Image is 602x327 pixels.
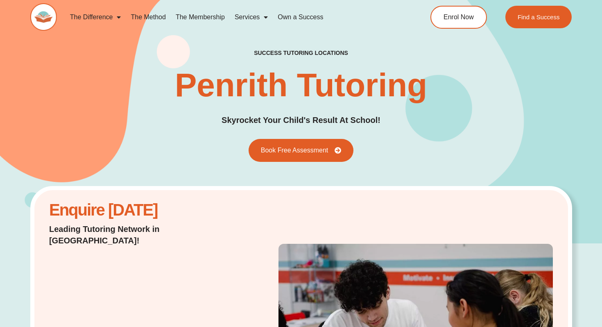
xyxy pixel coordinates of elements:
a: The Method [126,8,170,27]
a: Book Free Assessment [249,139,354,162]
a: The Membership [171,8,230,27]
span: Book Free Assessment [261,147,328,154]
h1: Penrith Tutoring [175,69,427,102]
a: The Difference [65,8,126,27]
a: Enrol Now [430,6,487,29]
a: Services [230,8,273,27]
span: Find a Success [518,14,560,20]
h2: Skyrocket Your Child's Result At School! [222,114,380,127]
h2: Enquire [DATE] [49,205,229,215]
nav: Menu [65,8,400,27]
span: Enrol Now [444,14,474,20]
h2: Leading Tutoring Network in [GEOGRAPHIC_DATA]! [49,223,229,246]
a: Find a Success [505,6,572,28]
h2: success tutoring locations [254,49,348,57]
a: Own a Success [273,8,328,27]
